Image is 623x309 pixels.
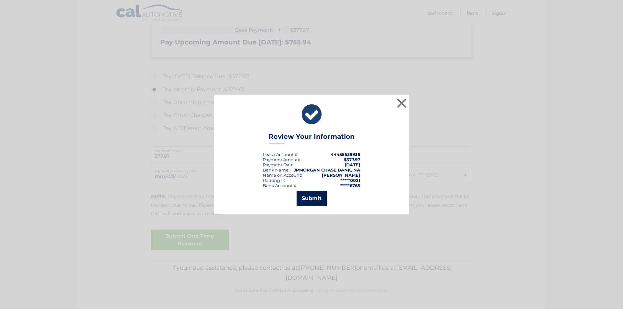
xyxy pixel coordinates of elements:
strong: JPMORGAN CHASE BANK, NA [294,167,360,172]
h3: Review Your Information [269,133,355,144]
strong: [PERSON_NAME] [322,172,360,178]
div: Name on Account: [263,172,302,178]
span: Payment Date [263,162,294,167]
button: Submit [297,191,327,206]
div: Routing #: [263,178,285,183]
span: $377.97 [344,157,360,162]
div: : [263,162,295,167]
span: [DATE] [345,162,360,167]
div: Bank Account #: [263,183,298,188]
button: × [395,97,408,110]
div: Payment Amount: [263,157,302,162]
div: Lease Account #: [263,152,299,157]
strong: 44455539936 [331,152,360,157]
div: Bank Name: [263,167,289,172]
